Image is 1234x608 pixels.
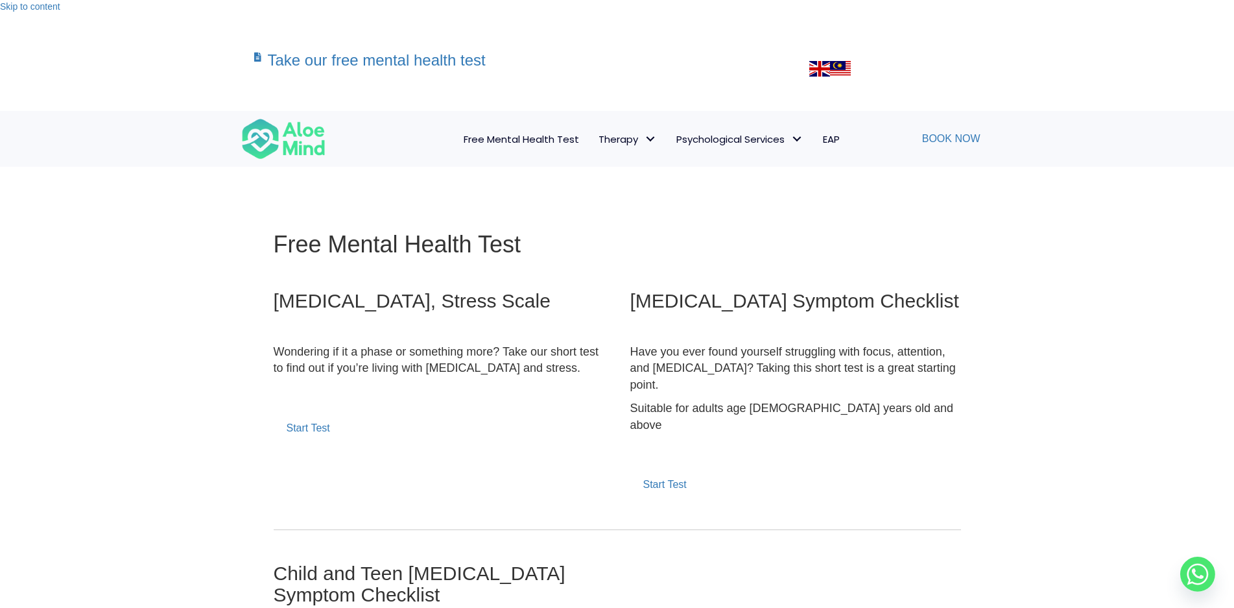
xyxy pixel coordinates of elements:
[813,126,849,152] a: EAP
[922,133,980,144] span: Book Now
[809,62,830,73] a: English
[268,52,628,69] h3: Take our free mental health test
[809,58,830,79] img: en
[599,132,657,146] span: Therapy
[342,126,849,152] nav: Menu
[274,231,521,258] span: Free Mental Health Test
[274,344,604,377] p: Wondering if it a phase or something more? Take our short test to find out if you’re living with ...
[909,125,993,152] a: Book Now
[667,126,813,152] a: Psychological ServicesPsychological Services: submenu
[630,344,961,394] p: Have you ever found yourself struggling with focus, attention, and [MEDICAL_DATA]? Taking this sh...
[788,130,807,149] span: Psychological Services: submenu
[676,132,803,146] span: Psychological Services
[630,466,700,504] a: Start Test
[1180,557,1215,592] a: Whatsapp
[630,290,959,311] span: [MEDICAL_DATA] Symptom Checklist
[274,563,565,605] span: Child and Teen [MEDICAL_DATA] Symptom Checklist
[589,126,667,152] a: TherapyTherapy: submenu
[241,117,326,160] img: Aloe mind Logo
[454,126,589,152] a: Free Mental Health Test
[274,290,551,311] span: [MEDICAL_DATA], Stress Scale
[464,132,579,146] span: Free Mental Health Test
[830,62,851,73] a: Malay
[830,58,851,79] img: ms
[641,130,660,149] span: Therapy: submenu
[241,39,641,85] a: Take our free mental health test
[643,479,687,490] span: Start Test
[274,409,343,447] a: Start Test
[630,400,961,433] p: Suitable for adults age [DEMOGRAPHIC_DATA] years old and above
[823,132,840,146] span: EAP
[287,422,330,433] span: Start Test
